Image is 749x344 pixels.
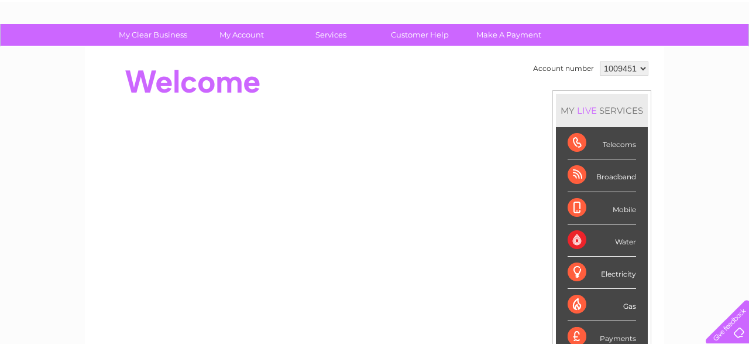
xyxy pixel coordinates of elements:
a: Blog [647,50,664,59]
div: Water [568,224,636,257]
td: Account number [530,59,597,79]
a: Log out [710,50,738,59]
div: MY SERVICES [556,94,648,127]
a: My Account [194,24,290,46]
a: 0333 014 3131 [528,6,609,21]
a: Customer Help [372,24,468,46]
a: Water [543,50,565,59]
div: Electricity [568,257,636,289]
a: Make A Payment [461,24,557,46]
div: LIVE [575,105,599,116]
div: Telecoms [568,127,636,159]
div: Clear Business is a trading name of Verastar Limited (registered in [GEOGRAPHIC_DATA] No. 3667643... [99,6,652,57]
a: Services [283,24,379,46]
div: Mobile [568,192,636,224]
a: Telecoms [605,50,640,59]
a: Contact [671,50,700,59]
img: logo.png [26,30,86,66]
div: Gas [568,289,636,321]
a: Energy [572,50,598,59]
div: Broadband [568,159,636,192]
a: My Clear Business [105,24,201,46]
